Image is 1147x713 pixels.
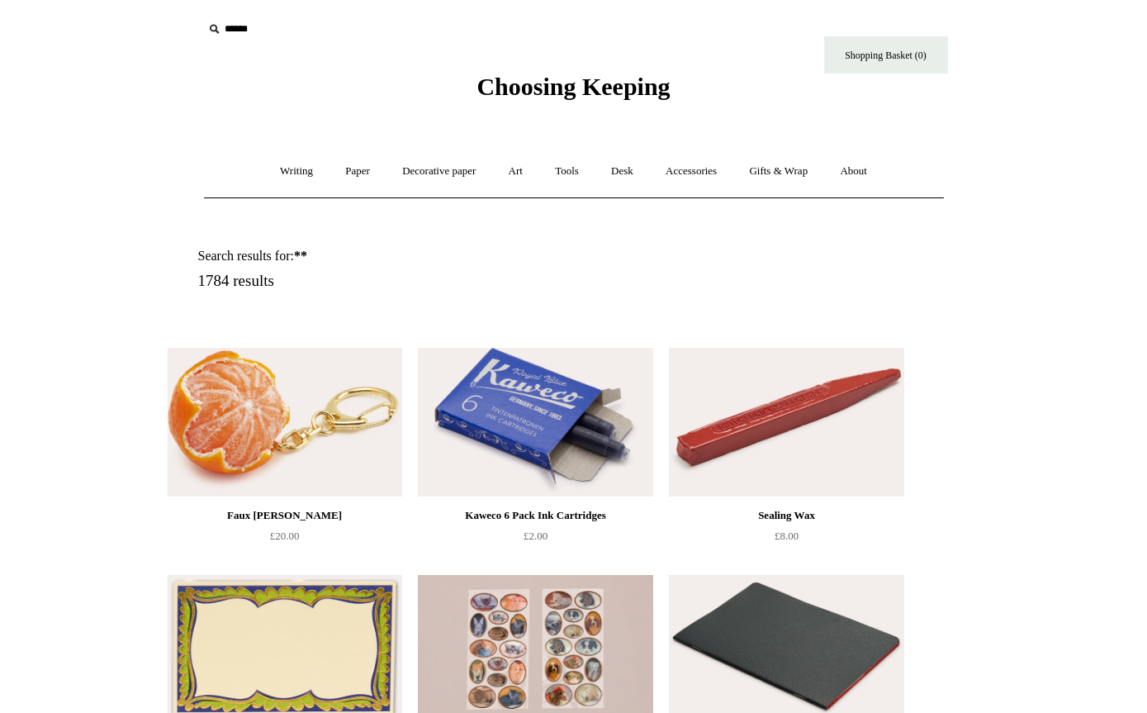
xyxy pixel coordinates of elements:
[476,73,670,100] span: Choosing Keeping
[775,530,799,542] span: £8.00
[418,348,652,497] a: Kaweco 6 Pack Ink Cartridges Kaweco 6 Pack Ink Cartridges
[265,150,328,193] a: Writing
[418,348,652,497] img: Kaweco 6 Pack Ink Cartridges
[198,272,593,291] h5: 1784 results
[422,506,648,525] div: Kaweco 6 Pack Ink Cartridges
[476,86,670,97] a: Choosing Keeping
[168,348,402,497] img: Faux Clementine Keyring
[673,506,899,525] div: Sealing Wax
[418,506,652,573] a: Kaweco 6 Pack Ink Cartridges £2.00
[524,530,547,542] span: £2.00
[168,348,402,497] a: Faux Clementine Keyring Faux Clementine Keyring
[198,248,593,264] h1: Search results for:
[330,150,385,193] a: Paper
[669,348,903,497] img: Sealing Wax
[824,36,948,74] a: Shopping Basket (0)
[651,150,732,193] a: Accessories
[172,506,398,525] div: Faux [PERSON_NAME]
[494,150,538,193] a: Art
[825,150,882,193] a: About
[596,150,648,193] a: Desk
[168,506,402,573] a: Faux [PERSON_NAME] £20.00
[669,348,903,497] a: Sealing Wax Sealing Wax
[734,150,822,193] a: Gifts & Wrap
[270,530,300,542] span: £20.00
[387,150,491,193] a: Decorative paper
[669,506,903,573] a: Sealing Wax £8.00
[540,150,594,193] a: Tools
